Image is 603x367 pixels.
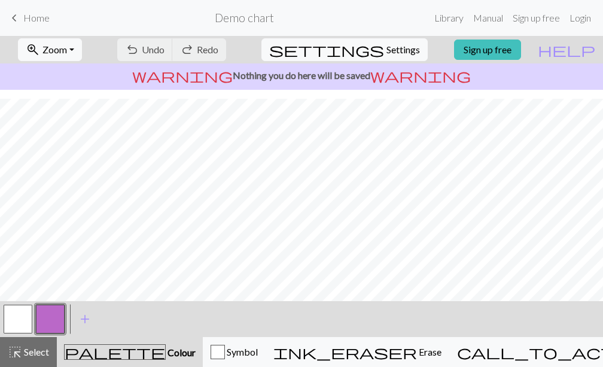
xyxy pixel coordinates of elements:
[166,347,196,358] span: Colour
[508,6,565,30] a: Sign up free
[266,337,449,367] button: Erase
[269,41,384,58] span: settings
[65,344,165,360] span: palette
[430,6,468,30] a: Library
[565,6,596,30] a: Login
[203,337,266,367] button: Symbol
[273,344,417,360] span: ink_eraser
[417,346,441,357] span: Erase
[22,346,49,357] span: Select
[26,41,40,58] span: zoom_in
[538,41,595,58] span: help
[269,43,384,57] i: Settings
[386,43,420,57] span: Settings
[57,337,203,367] button: Colour
[23,12,50,23] span: Home
[370,67,471,84] span: warning
[18,38,82,61] button: Zoom
[261,38,428,61] button: SettingsSettings
[7,10,22,26] span: keyboard_arrow_left
[225,346,258,357] span: Symbol
[42,44,67,55] span: Zoom
[78,311,92,327] span: add
[5,68,598,83] p: Nothing you do here will be saved
[8,344,22,360] span: highlight_alt
[132,67,233,84] span: warning
[454,40,521,60] a: Sign up free
[215,11,274,25] h2: Demo chart
[7,8,50,28] a: Home
[468,6,508,30] a: Manual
